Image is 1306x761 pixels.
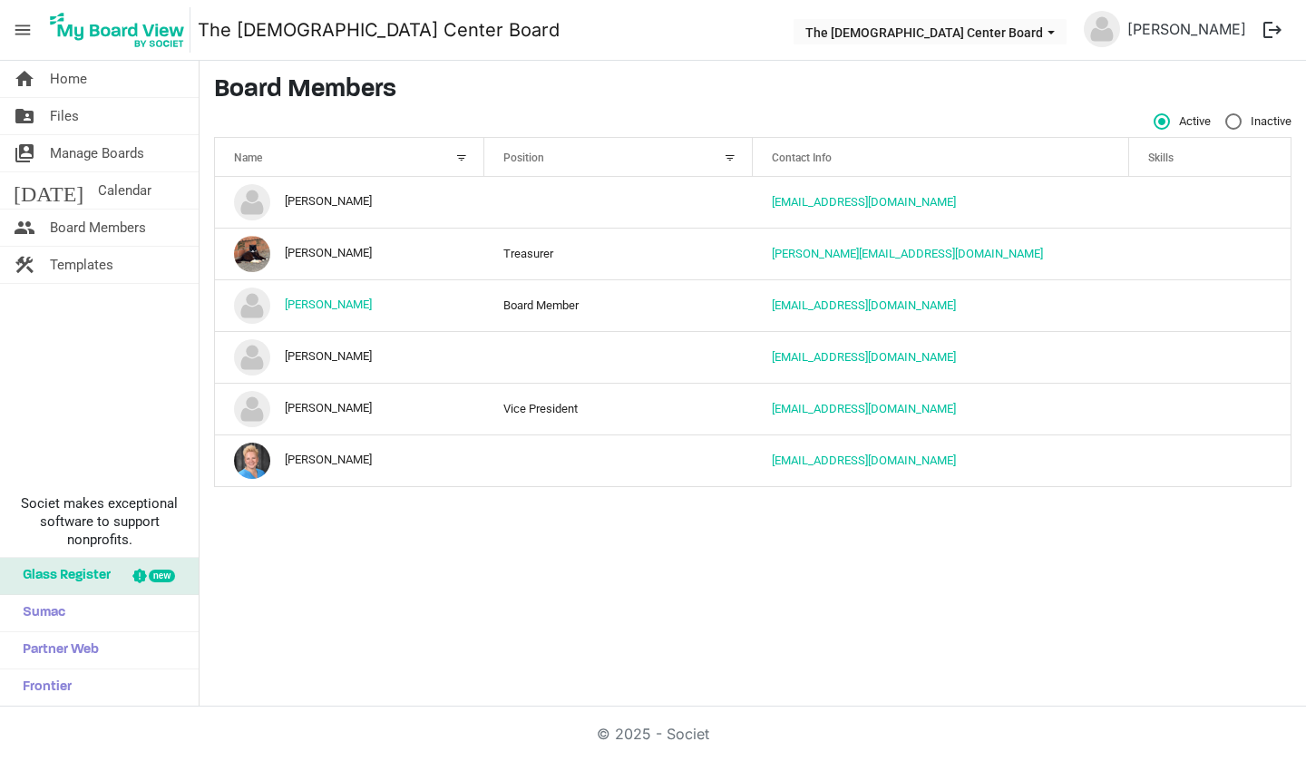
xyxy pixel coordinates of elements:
[215,279,484,331] td: Claire Cummings is template cell column header Name
[772,350,956,364] a: [EMAIL_ADDRESS][DOMAIN_NAME]
[234,339,270,376] img: no-profile-picture.svg
[1129,331,1291,383] td: is template cell column header Skills
[1120,11,1253,47] a: [PERSON_NAME]
[753,331,1129,383] td: duckphatchef@gmail.com is template cell column header Contact Info
[14,98,35,134] span: folder_shared
[772,454,956,467] a: [EMAIL_ADDRESS][DOMAIN_NAME]
[1154,113,1211,130] span: Active
[14,632,99,668] span: Partner Web
[50,61,87,97] span: Home
[1129,279,1291,331] td: is template cell column header Skills
[753,434,1129,486] td: Lbiancone@lgbtcenterofreading.com is template cell column header Contact Info
[597,725,709,743] a: © 2025 - Societ
[1129,383,1291,434] td: is template cell column header Skills
[234,443,270,479] img: vLlGUNYjuWs4KbtSZQjaWZvDTJnrkUC5Pj-l20r8ChXSgqWs1EDCHboTbV3yLcutgLt7-58AB6WGaG5Dpql6HA_thumb.png
[794,19,1067,44] button: The LGBT Center Board dropdownbutton
[484,383,754,434] td: Vice President column header Position
[772,195,956,209] a: [EMAIL_ADDRESS][DOMAIN_NAME]
[14,61,35,97] span: home
[1148,151,1174,164] span: Skills
[198,12,560,48] a: The [DEMOGRAPHIC_DATA] Center Board
[14,172,83,209] span: [DATE]
[484,331,754,383] td: column header Position
[50,135,144,171] span: Manage Boards
[14,669,72,706] span: Frontier
[215,383,484,434] td: Kai Miller is template cell column header Name
[1225,113,1291,130] span: Inactive
[1253,11,1291,49] button: logout
[50,98,79,134] span: Files
[8,494,190,549] span: Societ makes exceptional software to support nonprofits.
[215,177,484,228] td: Andrew Wilson is template cell column header Name
[149,570,175,582] div: new
[234,391,270,427] img: no-profile-picture.svg
[753,228,1129,279] td: charles@charlescorbit.com is template cell column header Contact Info
[234,184,270,220] img: no-profile-picture.svg
[50,210,146,246] span: Board Members
[14,210,35,246] span: people
[14,247,35,283] span: construction
[215,331,484,383] td: Jennifer Basanavage is template cell column header Name
[234,151,262,164] span: Name
[484,279,754,331] td: Board Member column header Position
[484,177,754,228] td: column header Position
[753,279,1129,331] td: clairemariecummings@gmail.com is template cell column header Contact Info
[1084,11,1120,47] img: no-profile-picture.svg
[234,236,270,272] img: el-DYUlb0S8XfxGYDI5b_ZL4IW-PUmsRY2FRSCZNfQdJJilJo0lfquUxSxtyWKX1rXzE2N0WMmIsrrdbiKZs5w_thumb.png
[753,177,1129,228] td: andywilsonhome@gmail.com is template cell column header Contact Info
[214,75,1291,106] h3: Board Members
[1129,228,1291,279] td: is template cell column header Skills
[50,247,113,283] span: Templates
[44,7,198,53] a: My Board View Logo
[44,7,190,53] img: My Board View Logo
[14,558,111,594] span: Glass Register
[772,247,1043,260] a: [PERSON_NAME][EMAIL_ADDRESS][DOMAIN_NAME]
[285,298,372,312] a: [PERSON_NAME]
[484,228,754,279] td: Treasurer column header Position
[772,151,832,164] span: Contact Info
[215,434,484,486] td: Laura Biancone is template cell column header Name
[772,298,956,312] a: [EMAIL_ADDRESS][DOMAIN_NAME]
[753,383,1129,434] td: kai@kaifawn.com is template cell column header Contact Info
[5,13,40,47] span: menu
[14,595,65,631] span: Sumac
[98,172,151,209] span: Calendar
[1129,434,1291,486] td: is template cell column header Skills
[1129,177,1291,228] td: is template cell column header Skills
[484,434,754,486] td: column header Position
[234,288,270,324] img: no-profile-picture.svg
[14,135,35,171] span: switch_account
[772,402,956,415] a: [EMAIL_ADDRESS][DOMAIN_NAME]
[503,151,544,164] span: Position
[215,228,484,279] td: Charles Corbit is template cell column header Name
